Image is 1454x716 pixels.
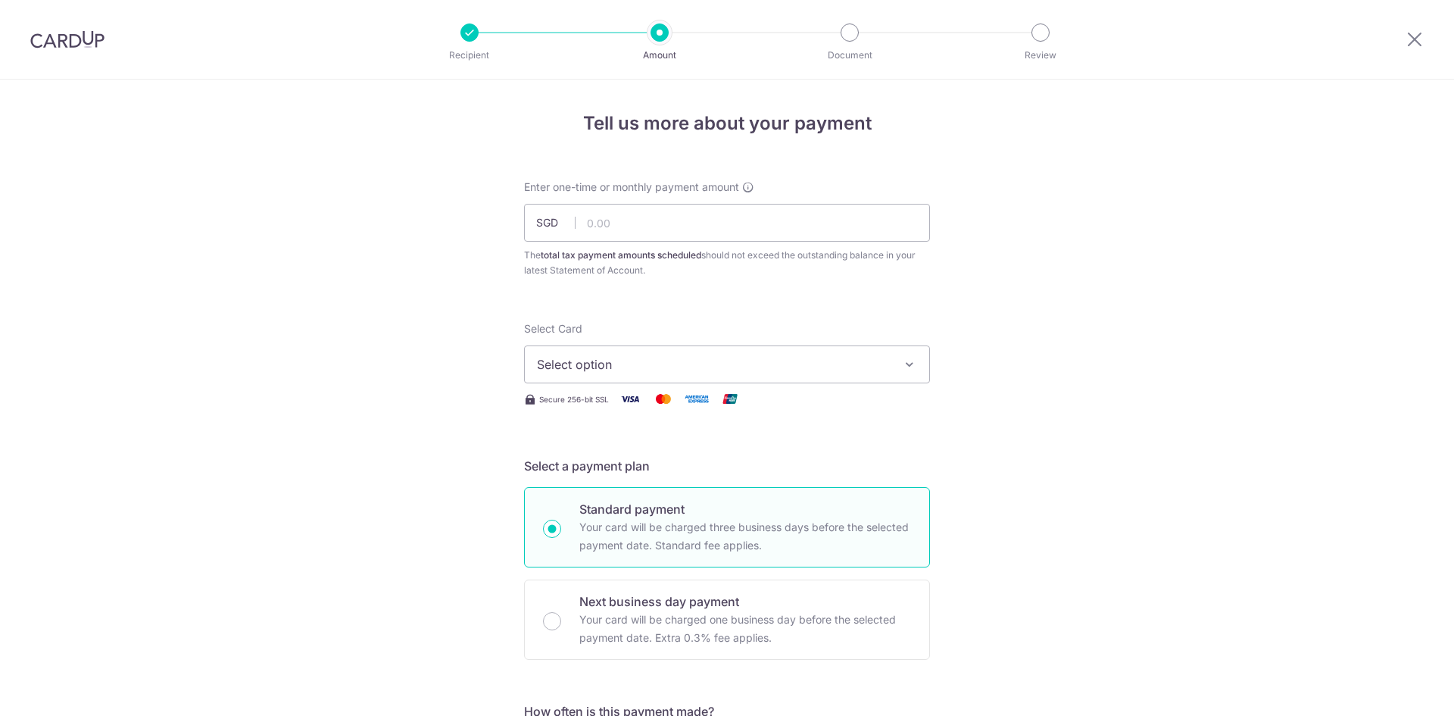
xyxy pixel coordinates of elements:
h5: Select a payment plan [524,457,930,475]
img: Visa [615,389,645,408]
img: CardUp [30,30,105,48]
p: Recipient [413,48,526,63]
input: 0.00 [524,204,930,242]
img: Union Pay [715,389,745,408]
p: Review [984,48,1097,63]
span: translation missing: en.payables.payment_networks.credit_card.summary.labels.select_card [524,322,582,335]
p: Your card will be charged one business day before the selected payment date. Extra 0.3% fee applies. [579,611,911,647]
span: SGD [536,215,576,230]
button: Select option [524,345,930,383]
p: Standard payment [579,500,911,518]
p: Your card will be charged three business days before the selected payment date. Standard fee appl... [579,518,911,555]
p: Next business day payment [579,592,911,611]
p: Amount [604,48,716,63]
img: Mastercard [648,389,679,408]
p: Document [794,48,906,63]
h4: Tell us more about your payment [524,110,930,137]
b: total tax payment amounts scheduled [541,249,701,261]
span: Secure 256-bit SSL [539,393,609,405]
div: The should not exceed the outstanding balance in your latest Statement of Account. [524,248,930,278]
span: Select option [537,355,890,374]
img: American Express [682,389,712,408]
span: Enter one-time or monthly payment amount [524,180,739,195]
